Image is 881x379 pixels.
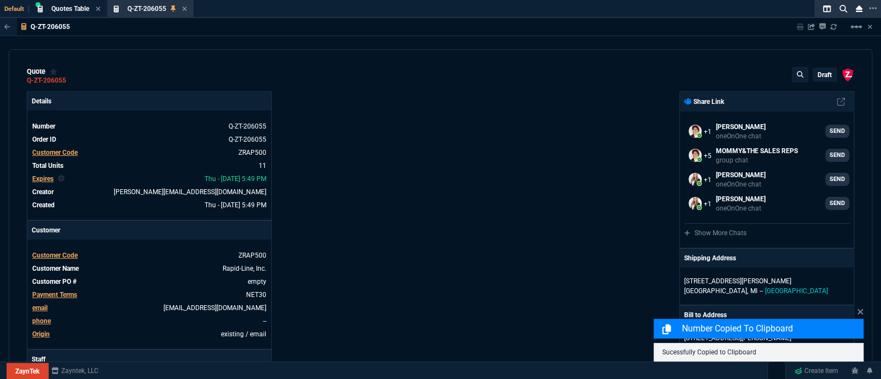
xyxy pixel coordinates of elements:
[716,170,766,180] p: [PERSON_NAME]
[32,200,267,211] tr: undefined
[205,201,266,209] span: 2025-08-07T17:49:01.895Z
[716,122,766,132] p: [PERSON_NAME]
[869,3,877,14] nx-icon: Open New Tab
[48,366,102,376] a: msbcCompanyName
[684,229,746,237] a: Show More Chats
[238,252,266,259] span: ZRAP500
[32,276,267,287] tr: undefined
[819,2,835,15] nx-icon: Split Panels
[867,22,872,31] a: Hide Workbench
[850,20,863,33] mat-icon: Example home icon
[31,22,70,31] p: Q-ZT-206055
[684,287,748,295] span: [GEOGRAPHIC_DATA],
[50,67,57,76] div: Add to Watchlist
[32,278,77,285] span: Customer PO #
[684,193,849,214] a: alicia.bostic@fornida.com,farzad@fornida.com
[221,330,266,338] span: existing / email
[818,71,832,79] p: draft
[127,5,166,13] span: Q-ZT-206055
[32,188,54,196] span: Creator
[765,287,828,295] span: [GEOGRAPHIC_DATA]
[259,162,266,170] span: 11
[716,194,766,204] p: [PERSON_NAME]
[32,201,55,209] span: Created
[682,322,861,335] p: Number Copied to Clipboard
[229,123,266,130] span: See Marketplace Order
[32,304,48,312] span: email
[716,156,798,165] p: group chat
[32,252,78,259] span: Customer Code
[32,291,77,299] span: Payment Terms
[662,347,855,357] p: Sucessfully Copied to Clipboard
[32,175,54,183] span: Expires
[96,5,101,14] nx-icon: Close Tab
[27,350,271,369] p: Staff
[32,329,267,340] tr: undefined
[51,5,89,13] span: Quotes Table
[684,97,724,107] p: Share Link
[4,5,29,13] span: Default
[32,162,63,170] span: Total Units
[32,317,51,325] span: phone
[32,263,267,274] tr: undefined
[27,67,57,76] div: quote
[27,80,66,81] a: Q-ZT-206055
[114,188,266,196] span: brian.over@fornida.com
[716,132,766,141] p: oneOnOne chat
[32,302,267,313] tr: accountinguser@rapid-line.com
[716,146,798,156] p: MOMMY&THE SALES REPS
[32,186,267,197] tr: undefined
[32,123,55,130] span: Number
[32,250,267,261] tr: undefined
[4,23,10,31] nx-icon: Back to Table
[32,160,267,171] tr: undefined
[263,317,266,325] a: --
[32,289,267,300] tr: undefined
[716,204,766,213] p: oneOnOne chat
[229,136,266,143] a: See Marketplace Order
[164,304,266,312] a: [EMAIL_ADDRESS][DOMAIN_NAME]
[32,136,56,143] span: Order ID
[58,174,65,184] nx-icon: Clear selected rep
[825,173,849,186] a: SEND
[246,291,266,299] a: NET30
[248,278,266,285] a: empty
[684,276,849,286] p: [STREET_ADDRESS][PERSON_NAME]
[835,2,851,15] nx-icon: Search
[182,5,187,14] nx-icon: Close Tab
[825,197,849,210] a: SEND
[790,363,843,379] a: Create Item
[684,120,849,142] a: seti.shadab@fornida.com,alicia.bostic@fornida.com
[760,287,763,295] span: --
[32,149,78,156] span: Customer Code
[32,173,267,184] tr: undefined
[32,134,267,145] tr: See Marketplace Order
[32,330,50,338] a: Origin
[684,168,849,190] a: alicia.bostic@fornida.com,steven.huang@fornida.com
[825,125,849,138] a: SEND
[223,265,266,272] a: Rapid-Line, Inc.
[32,121,267,132] tr: See Marketplace Order
[27,92,271,110] p: Details
[750,287,757,295] span: MI
[238,149,266,156] a: ZRAP500
[684,144,849,166] a: seti.shadab@fornida.com,alicia.bostic@fornida.com,sarah.costa@fornida.com,Brian.Over@fornida.com,...
[27,221,271,240] p: Customer
[32,147,267,158] tr: undefined
[684,253,736,263] p: Shipping Address
[716,180,766,189] p: oneOnOne chat
[825,149,849,162] a: SEND
[851,2,867,15] nx-icon: Close Workbench
[205,175,266,183] span: 2025-08-21T17:49:01.895Z
[32,265,79,272] span: Customer Name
